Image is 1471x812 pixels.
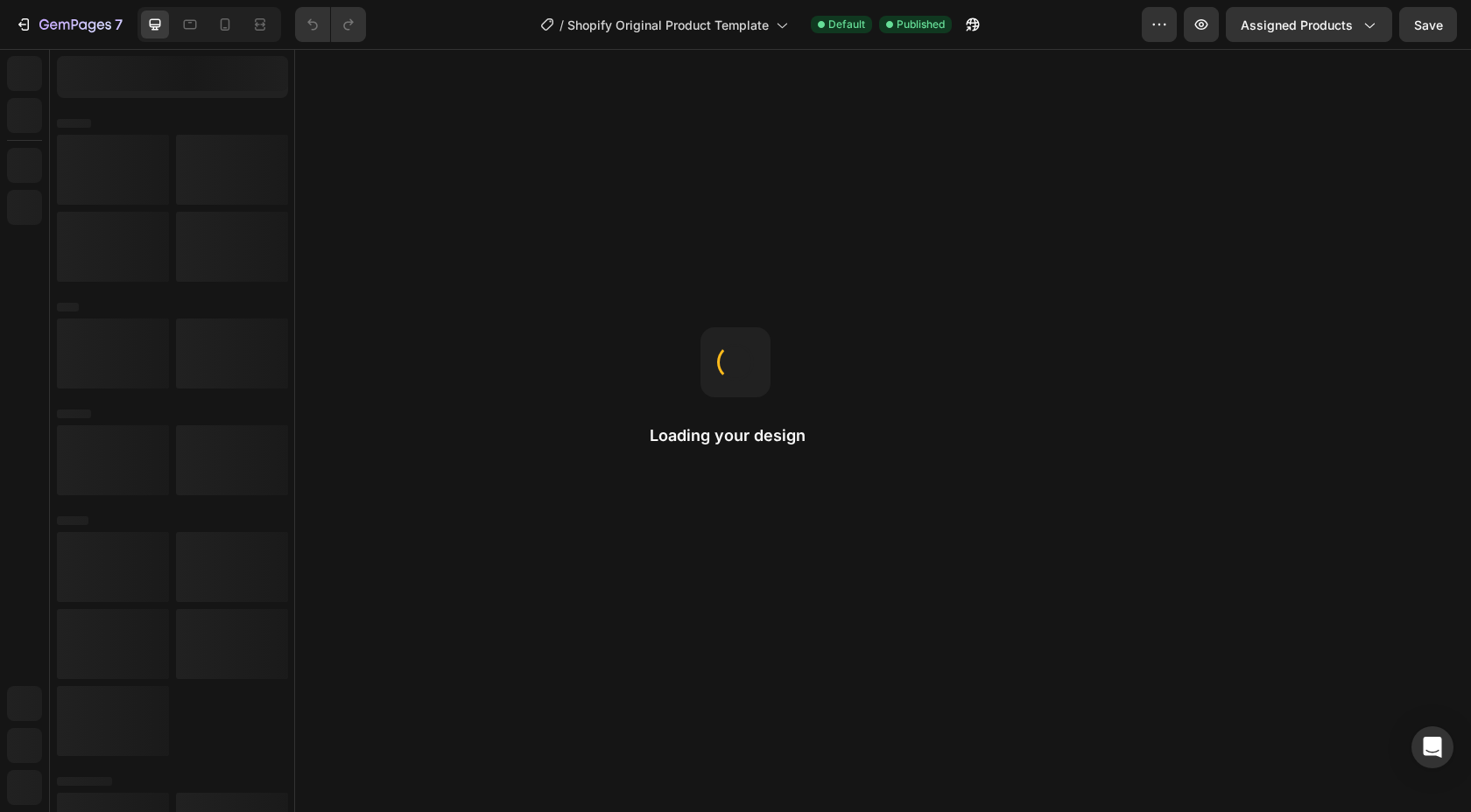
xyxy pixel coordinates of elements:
[1411,726,1453,768] div: Open Intercom Messenger
[1241,16,1353,34] span: Assigned Products
[567,16,769,34] span: Shopify Original Product Template
[650,425,821,446] h2: Loading your design
[7,7,130,42] button: 7
[295,7,366,42] div: Undo/Redo
[897,17,945,32] span: Published
[115,14,123,35] p: 7
[1399,7,1457,42] button: Save
[1414,17,1443,32] span: Save
[828,17,865,32] span: Default
[1226,7,1392,42] button: Assigned Products
[560,16,564,34] span: /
